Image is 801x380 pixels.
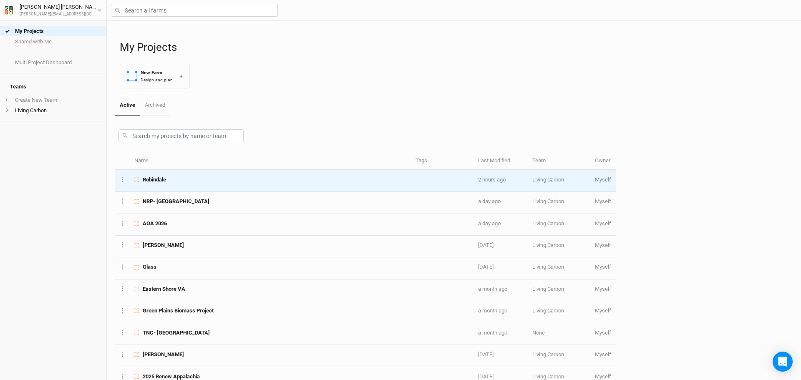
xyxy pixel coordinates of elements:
span: andy@livingcarbon.com [595,351,611,357]
a: Active [115,95,140,116]
div: Open Intercom Messenger [773,352,793,372]
td: Living Carbon [528,279,590,301]
span: Sep 8, 2025 2:07 PM [478,264,494,270]
span: andy@livingcarbon.com [595,330,611,336]
th: Team [528,152,590,170]
span: AOA 2026 [143,220,167,227]
span: Sep 29, 2025 3:24 PM [478,198,501,204]
span: NRP- Phase 2 Colony Bay [143,198,209,205]
button: New FarmDesign and plan+ [120,64,190,88]
td: None [528,323,590,345]
td: Living Carbon [528,301,590,323]
span: andy@livingcarbon.com [595,242,611,248]
span: Glass [143,263,156,271]
td: Living Carbon [528,345,590,367]
span: andy@livingcarbon.com [595,286,611,292]
td: Living Carbon [528,257,590,279]
span: Aug 22, 2025 8:26 AM [478,307,507,314]
div: [PERSON_NAME] [PERSON_NAME] [20,3,97,11]
span: andy@livingcarbon.com [595,307,611,314]
span: Wisniewski [143,351,184,358]
span: Jul 23, 2025 3:55 PM [478,351,494,357]
span: Robindale [143,176,166,184]
span: andy@livingcarbon.com [595,264,611,270]
div: [PERSON_NAME][EMAIL_ADDRESS][DOMAIN_NAME] [20,11,97,18]
span: andy@livingcarbon.com [595,373,611,380]
td: Living Carbon [528,170,590,192]
span: Sep 30, 2025 11:15 AM [478,176,506,183]
span: Aug 19, 2025 10:45 AM [478,330,507,336]
input: Search my projects by name or team [118,129,244,142]
h1: My Projects [120,41,793,54]
td: Living Carbon [528,192,590,214]
span: Eastern Shore VA [143,285,185,293]
span: Sep 29, 2025 10:50 AM [478,220,501,226]
td: Living Carbon [528,214,590,236]
span: + [5,97,8,103]
span: Jul 23, 2025 3:49 PM [478,373,494,380]
span: Aug 26, 2025 9:06 AM [478,286,507,292]
th: Last Modified [474,152,528,170]
span: Phillips [143,242,184,249]
td: Living Carbon [528,236,590,257]
span: Sep 16, 2025 11:51 AM [478,242,494,248]
th: Tags [411,152,474,170]
th: Name [130,152,411,170]
span: andy@livingcarbon.com [595,220,611,226]
span: Green Plains Biomass Project [143,307,214,315]
div: New Farm [141,69,173,76]
span: andy@livingcarbon.com [595,176,611,183]
th: Owner [590,152,616,170]
span: andy@livingcarbon.com [595,198,611,204]
button: [PERSON_NAME] [PERSON_NAME][PERSON_NAME][EMAIL_ADDRESS][DOMAIN_NAME] [4,3,102,18]
a: Archived [140,95,169,115]
h4: Teams [5,78,101,95]
span: TNC- VA [143,329,210,337]
div: + [179,72,183,81]
div: Design and plan [141,77,173,83]
input: Search all farms [111,4,278,17]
